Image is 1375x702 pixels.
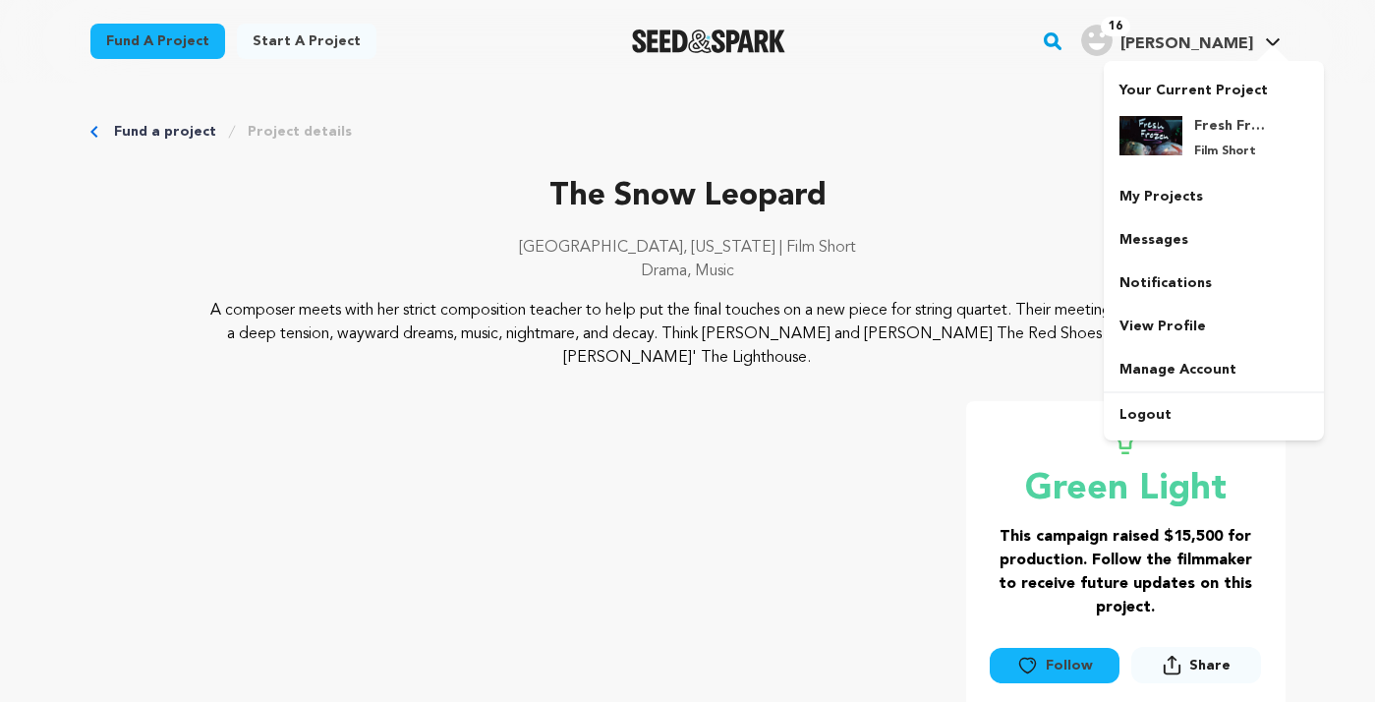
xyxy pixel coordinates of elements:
a: Fund a project [114,122,216,142]
span: [PERSON_NAME] [1120,36,1253,52]
a: Seed&Spark Homepage [632,29,786,53]
p: [GEOGRAPHIC_DATA], [US_STATE] | Film Short [90,236,1286,260]
a: Messages [1104,218,1324,262]
a: Fund a project [90,24,225,59]
span: 16 [1101,17,1130,36]
img: c1fdd613ca2176d2.jpg [1119,116,1182,155]
img: user.png [1081,25,1113,56]
p: Your Current Project [1119,73,1308,100]
div: Barb H.'s Profile [1081,25,1253,56]
a: Notifications [1104,262,1324,305]
a: Project details [248,122,352,142]
h3: This campaign raised $15,500 for production. Follow the filmmaker to receive future updates on th... [990,525,1262,619]
a: Logout [1104,393,1324,437]
p: Drama, Music [90,260,1286,283]
p: Film Short [1194,144,1265,159]
p: A composer meets with her strict composition teacher to help put the final touches on a new piece... [209,299,1166,370]
h4: Fresh Frozen [1194,116,1265,136]
button: Share [1131,647,1261,683]
a: My Projects [1104,175,1324,218]
span: Barb H.'s Profile [1077,21,1285,62]
a: Start a project [237,24,376,59]
img: Seed&Spark Logo Dark Mode [632,29,786,53]
a: Barb H.'s Profile [1077,21,1285,56]
a: View Profile [1104,305,1324,348]
p: Green Light [990,470,1262,509]
a: Manage Account [1104,348,1324,391]
div: Breadcrumb [90,122,1286,142]
button: Follow [990,648,1119,683]
span: Share [1131,647,1261,691]
span: Share [1189,656,1231,675]
a: Your Current Project Fresh Frozen Film Short [1119,73,1308,175]
p: The Snow Leopard [90,173,1286,220]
